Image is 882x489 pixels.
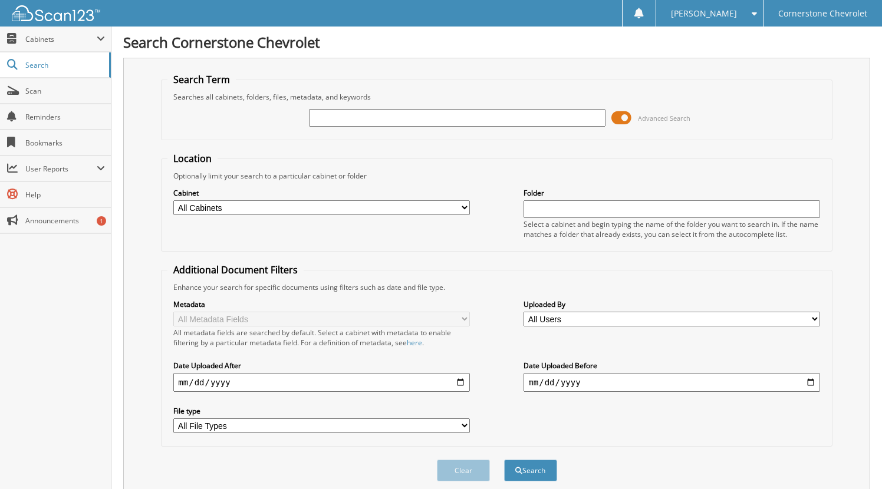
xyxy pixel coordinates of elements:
[173,328,469,348] div: All metadata fields are searched by default. Select a cabinet with metadata to enable filtering b...
[778,10,867,17] span: Cornerstone Chevrolet
[638,114,690,123] span: Advanced Search
[504,460,557,481] button: Search
[524,299,820,309] label: Uploaded By
[167,92,825,102] div: Searches all cabinets, folders, files, metadata, and keywords
[524,361,820,371] label: Date Uploaded Before
[173,406,469,416] label: File type
[25,190,105,200] span: Help
[25,138,105,148] span: Bookmarks
[167,171,825,181] div: Optionally limit your search to a particular cabinet or folder
[25,60,103,70] span: Search
[25,34,97,44] span: Cabinets
[173,188,469,198] label: Cabinet
[524,373,820,392] input: end
[25,86,105,96] span: Scan
[25,112,105,122] span: Reminders
[97,216,106,226] div: 1
[407,338,422,348] a: here
[671,10,737,17] span: [PERSON_NAME]
[123,32,870,52] h1: Search Cornerstone Chevrolet
[167,263,304,276] legend: Additional Document Filters
[173,361,469,371] label: Date Uploaded After
[12,5,100,21] img: scan123-logo-white.svg
[823,432,882,489] iframe: Chat Widget
[173,373,469,392] input: start
[25,164,97,174] span: User Reports
[524,219,820,239] div: Select a cabinet and begin typing the name of the folder you want to search in. If the name match...
[173,299,469,309] label: Metadata
[167,282,825,292] div: Enhance your search for specific documents using filters such as date and file type.
[524,188,820,198] label: Folder
[167,152,218,165] legend: Location
[437,460,490,481] button: Clear
[25,216,105,226] span: Announcements
[167,73,236,86] legend: Search Term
